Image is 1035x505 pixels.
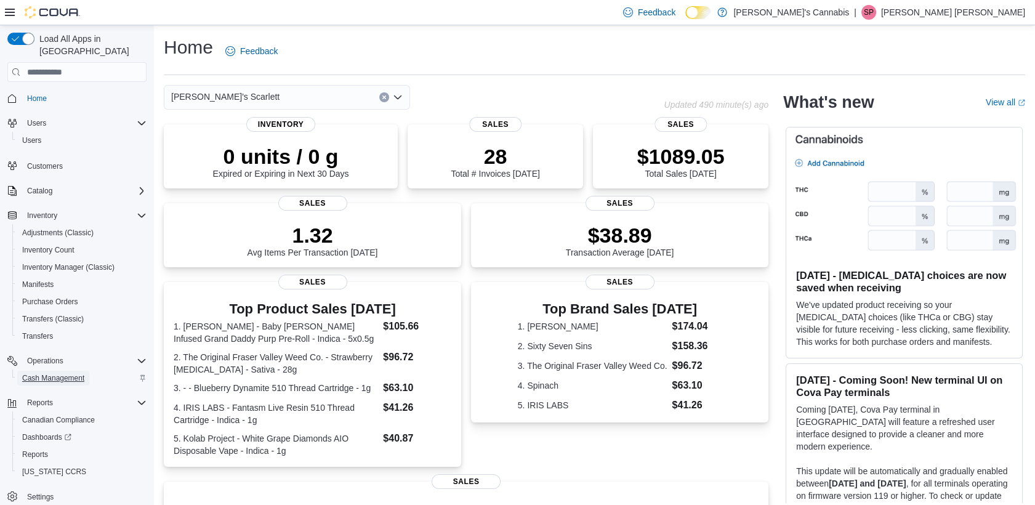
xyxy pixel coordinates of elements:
button: Inventory [22,208,62,223]
button: Reports [22,395,58,410]
button: Transfers (Classic) [12,310,151,328]
span: Inventory [246,117,315,132]
span: Reports [22,395,147,410]
button: Operations [22,353,68,368]
span: Settings [27,492,54,502]
span: Inventory Manager (Classic) [22,262,115,272]
dt: 5. Kolab Project - White Grape Diamonds AIO Disposable Vape - Indica - 1g [174,432,378,457]
dd: $158.36 [672,339,722,353]
div: Transaction Average [DATE] [566,223,674,257]
dt: 3. The Original Fraser Valley Weed Co. [518,360,667,372]
span: Sales [654,117,707,132]
dd: $63.10 [383,381,451,395]
p: Updated 490 minute(s) ago [664,100,768,110]
dt: 4. IRIS LABS - Fantasm Live Resin 510 Thread Cartridge - Indica - 1g [174,402,378,426]
button: Catalog [2,182,151,200]
button: Users [22,116,51,131]
button: Inventory [2,207,151,224]
a: Reports [17,447,53,462]
div: Samantha Puerta Triana [861,5,876,20]
p: We've updated product receiving so your [MEDICAL_DATA] choices (like THCa or CBG) stay visible fo... [796,299,1012,348]
p: [PERSON_NAME] [PERSON_NAME] [881,5,1025,20]
span: Transfers (Classic) [22,314,84,324]
span: Canadian Compliance [17,413,147,427]
dd: $41.26 [383,400,451,415]
span: Cash Management [17,371,147,386]
span: Sales [278,275,347,289]
button: Transfers [12,328,151,345]
span: Operations [27,356,63,366]
button: Clear input [379,92,389,102]
a: Adjustments (Classic) [17,225,99,240]
p: 0 units / 0 g [213,144,349,169]
dd: $96.72 [672,358,722,373]
span: Dashboards [17,430,147,445]
span: Sales [278,196,347,211]
span: Transfers (Classic) [17,312,147,326]
a: Settings [22,490,58,504]
a: Canadian Compliance [17,413,100,427]
a: View allExternal link [986,97,1025,107]
span: Reports [27,398,53,408]
dt: 5. IRIS LABS [518,399,667,411]
h2: What's new [783,92,874,112]
dt: 2. Sixty Seven Sins [518,340,667,352]
span: Feedback [638,6,675,18]
span: Dashboards [22,432,71,442]
dd: $174.04 [672,319,722,334]
a: Inventory Manager (Classic) [17,260,119,275]
span: Reports [22,450,48,459]
span: Adjustments (Classic) [17,225,147,240]
a: Cash Management [17,371,89,386]
button: Open list of options [393,92,403,102]
span: Canadian Compliance [22,415,95,425]
h1: Home [164,35,213,60]
button: Catalog [22,184,57,198]
span: Feedback [240,45,278,57]
span: Purchase Orders [17,294,147,309]
span: Catalog [27,186,52,196]
span: [PERSON_NAME]'s Scarlett [171,89,280,104]
span: Sales [586,275,654,289]
span: Customers [27,161,63,171]
a: Transfers (Classic) [17,312,89,326]
button: Users [12,132,151,149]
h3: [DATE] - Coming Soon! New terminal UI on Cova Pay terminals [796,374,1012,398]
span: Home [27,94,47,103]
span: Transfers [22,331,53,341]
button: Manifests [12,276,151,293]
button: Operations [2,352,151,370]
span: Washington CCRS [17,464,147,479]
h3: Top Product Sales [DATE] [174,302,451,317]
dt: 3. - - Blueberry Dynamite 510 Thread Cartridge - 1g [174,382,378,394]
a: Manifests [17,277,58,292]
span: Settings [22,489,147,504]
button: Home [2,89,151,107]
button: Inventory Manager (Classic) [12,259,151,276]
button: Adjustments (Classic) [12,224,151,241]
a: Transfers [17,329,58,344]
p: $1089.05 [637,144,725,169]
span: Sales [586,196,654,211]
a: Inventory Count [17,243,79,257]
dt: 1. [PERSON_NAME] [518,320,667,333]
dt: 1. [PERSON_NAME] - Baby [PERSON_NAME] Infused Grand Daddy Purp Pre-Roll - Indica - 5x0.5g [174,320,378,345]
span: Catalog [22,184,147,198]
span: Inventory [22,208,147,223]
button: Inventory Count [12,241,151,259]
div: Avg Items Per Transaction [DATE] [248,223,378,257]
dd: $105.66 [383,319,451,334]
div: Total Sales [DATE] [637,144,725,179]
span: Manifests [17,277,147,292]
button: Customers [2,156,151,174]
a: Dashboards [12,429,151,446]
button: Cash Management [12,370,151,387]
dd: $96.72 [383,350,451,365]
span: Inventory [27,211,57,220]
span: Inventory Count [22,245,75,255]
a: Customers [22,159,68,174]
dt: 4. Spinach [518,379,667,392]
span: Users [17,133,147,148]
div: Total # Invoices [DATE] [451,144,539,179]
dd: $41.26 [672,398,722,413]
